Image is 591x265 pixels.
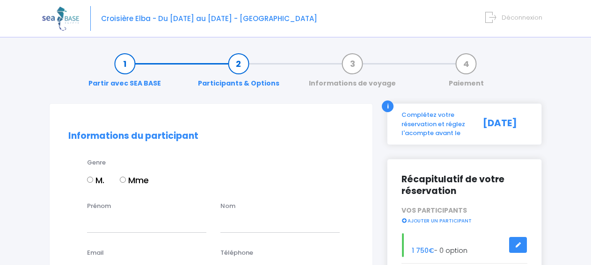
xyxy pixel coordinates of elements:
[87,158,106,167] label: Genre
[401,216,472,224] a: AJOUTER UN PARTICIPANT
[304,59,401,88] a: Informations de voyage
[120,174,149,186] label: Mme
[87,174,104,186] label: M.
[502,13,542,22] span: Déconnexion
[394,110,476,138] div: Complétez votre réservation et réglez l'acompte avant le
[444,59,489,88] a: Paiement
[87,177,93,183] input: M.
[412,246,434,255] span: 1 750€
[394,206,534,225] div: VOS PARTICIPANTS
[68,131,354,142] h2: Informations du participant
[87,201,111,211] label: Prénom
[87,248,104,258] label: Email
[220,201,235,211] label: Nom
[401,173,527,197] h2: Récapitulatif de votre réservation
[120,177,126,183] input: Mme
[394,233,534,257] div: - 0 option
[382,100,394,112] div: i
[476,110,534,138] div: [DATE]
[193,59,284,88] a: Participants & Options
[84,59,166,88] a: Partir avec SEA BASE
[101,14,317,23] span: Croisière Elba - Du [DATE] au [DATE] - [GEOGRAPHIC_DATA]
[220,248,253,258] label: Téléphone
